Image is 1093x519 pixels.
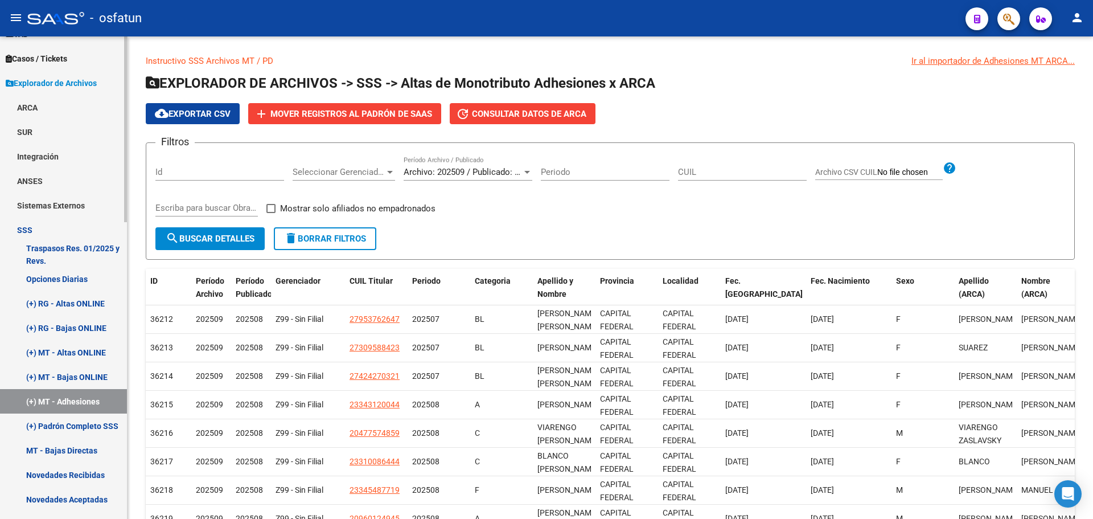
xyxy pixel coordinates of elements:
[725,400,749,409] span: [DATE]
[896,343,901,352] span: F
[811,371,834,381] span: [DATE]
[1021,485,1053,495] span: MANUEL
[90,6,142,31] span: - osfatun
[350,276,393,285] span: CUIL Titular
[959,400,1020,409] span: GONZALEZ
[537,451,598,473] span: BLANCO [PERSON_NAME]
[150,400,173,409] span: 36215
[236,485,263,495] span: 202508
[236,343,263,352] span: 202508
[1021,428,1082,438] span: FRANCO IGNACIO
[877,167,943,178] input: Archivo CSV CUIL
[9,11,23,24] mat-icon: menu
[191,269,231,319] datatable-header-cell: Período Archivo
[595,269,658,319] datatable-header-cell: Provincia
[150,276,158,285] span: ID
[811,485,834,495] span: [DATE]
[663,366,696,388] span: CAPITAL FEDERAL
[725,314,749,324] span: [DATE]
[166,231,179,245] mat-icon: search
[1021,400,1082,409] span: JESSICA CAROLINA
[155,109,231,119] span: Exportar CSV
[891,269,954,319] datatable-header-cell: Sexo
[811,400,834,409] span: [DATE]
[1021,371,1082,381] span: GABRIELA ALEJANDRA AGUSTI
[276,343,323,352] span: Z99 - Sin Filial
[1021,343,1082,352] span: SABRINA VALERIA
[663,276,698,285] span: Localidad
[475,400,480,409] span: A
[146,103,240,124] button: Exportar CSV
[6,77,97,89] span: Explorador de Archivos
[725,457,749,466] span: [DATE]
[284,234,366,244] span: Borrar Filtros
[276,485,323,495] span: Z99 - Sin Filial
[412,314,439,324] span: 202507
[350,400,400,409] span: 23343120044
[663,451,696,473] span: CAPITAL FEDERAL
[896,314,901,324] span: F
[663,423,696,445] span: CAPITAL FEDERAL
[150,371,173,381] span: 36214
[6,52,67,65] span: Casos / Tickets
[472,109,586,119] span: Consultar datos de ARCA
[146,56,273,66] a: Instructivo SSS Archivos MT / PD
[896,485,903,495] span: M
[412,343,439,352] span: 202507
[600,276,634,285] span: Provincia
[725,343,749,352] span: [DATE]
[254,107,268,121] mat-icon: add
[276,371,323,381] span: Z99 - Sin Filial
[663,480,696,502] span: CAPITAL FEDERAL
[663,337,696,359] span: CAPITAL FEDERAL
[954,269,1017,319] datatable-header-cell: Apellido (ARCA)
[475,428,480,438] span: C
[146,75,655,91] span: EXPLORADOR DE ARCHIVOS -> SSS -> Altas de Monotributo Adhesiones x ARCA
[345,269,408,319] datatable-header-cell: CUIL Titular
[276,400,323,409] span: Z99 - Sin Filial
[284,231,298,245] mat-icon: delete
[959,314,1020,324] span: MARTINEZ RAMIREZ
[450,103,595,124] button: Consultar datos de ARCA
[276,428,323,438] span: Z99 - Sin Filial
[276,276,320,285] span: Gerenciador
[533,269,595,319] datatable-header-cell: Apellido y Nombre
[274,227,376,250] button: Borrar Filtros
[600,309,634,331] span: CAPITAL FEDERAL
[537,366,598,388] span: [PERSON_NAME] [PERSON_NAME]
[811,457,834,466] span: [DATE]
[155,107,169,120] mat-icon: cloud_download
[806,269,891,319] datatable-header-cell: Fec. Nacimiento
[280,202,435,215] span: Mostrar solo afiliados no empadronados
[959,485,1020,495] span: BALDINI
[236,314,263,324] span: 202508
[404,167,542,177] span: Archivo: 202509 / Publicado: 202508
[896,400,901,409] span: F
[725,485,749,495] span: [DATE]
[236,428,263,438] span: 202508
[196,276,224,299] span: Período Archivo
[293,167,385,177] span: Seleccionar Gerenciador
[896,371,901,381] span: F
[155,134,195,150] h3: Filtros
[1070,11,1084,24] mat-icon: person
[1017,269,1079,319] datatable-header-cell: Nombre (ARCA)
[911,55,1075,67] div: Ir al importador de Adhesiones MT ARCA...
[196,314,223,324] span: 202509
[350,371,400,381] span: 27424270321
[150,485,173,495] span: 36218
[475,485,479,495] span: F
[537,400,598,409] span: [PERSON_NAME]
[236,457,263,466] span: 202508
[663,309,696,331] span: CAPITAL FEDERAL
[811,343,834,352] span: [DATE]
[146,269,191,319] datatable-header-cell: ID
[943,161,956,175] mat-icon: help
[475,457,480,466] span: C
[350,343,400,352] span: 27309588423
[150,314,173,324] span: 36212
[196,428,223,438] span: 202509
[1021,314,1082,324] span: SANDRA MERCEDES
[725,428,749,438] span: [DATE]
[412,400,439,409] span: 202508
